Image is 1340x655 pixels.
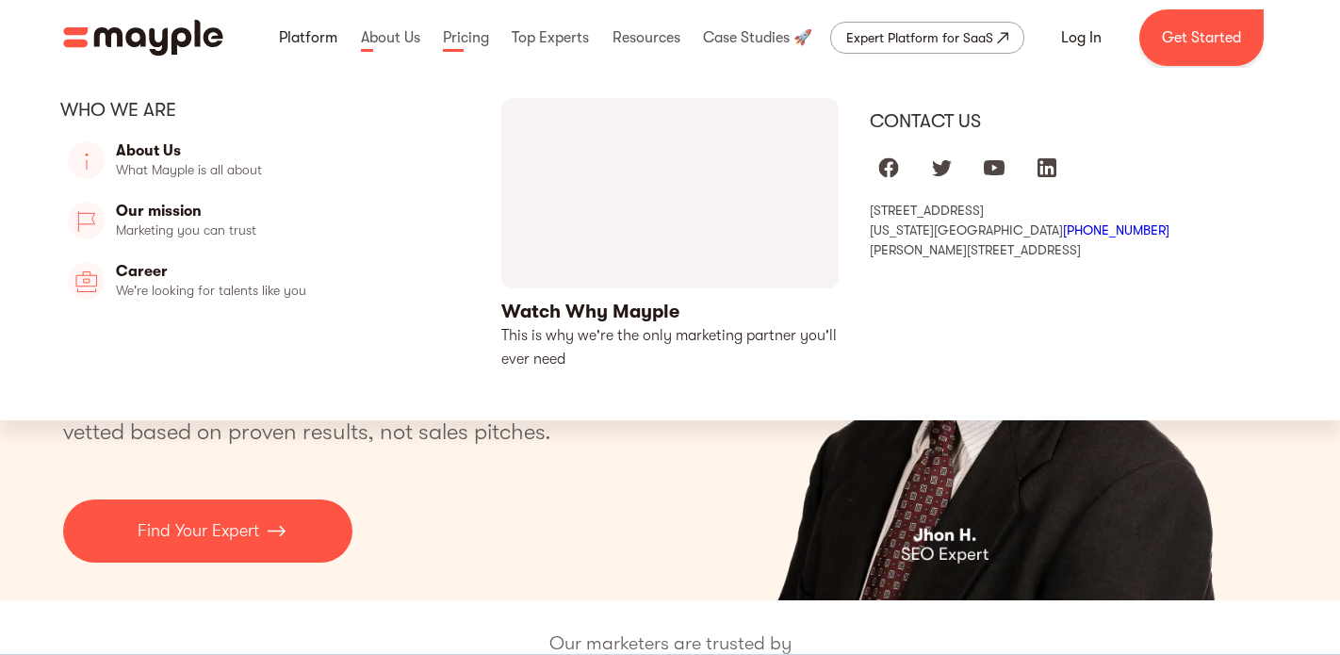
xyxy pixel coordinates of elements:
a: Mayple at Facebook [870,149,907,187]
div: [STREET_ADDRESS] [US_STATE][GEOGRAPHIC_DATA] [PERSON_NAME][STREET_ADDRESS] [870,202,1280,258]
div: Who we are [60,98,470,123]
div: Contact us [870,109,1280,134]
a: Expert Platform for SaaS [830,22,1024,54]
div: Resources [608,8,685,68]
a: Mayple at Youtube [975,149,1013,187]
p: Find Your Expert [138,518,259,544]
div: Expert Platform for SaaS [846,26,993,49]
img: facebook logo [877,156,900,179]
a: Get Started [1139,9,1264,66]
a: open lightbox [501,98,840,371]
div: Pricing [438,8,494,68]
img: Mayple logo [63,20,223,56]
a: Log In [1038,15,1124,60]
img: youtube logo [983,156,1005,179]
img: linkedIn [1036,156,1058,179]
a: Mayple at Twitter [923,149,960,187]
a: Mayple at LinkedIn [1028,149,1066,187]
div: Platform [274,8,342,68]
a: Find Your Expert [63,499,352,563]
img: twitter logo [930,156,953,179]
a: home [63,20,223,56]
a: [PHONE_NUMBER] [1063,222,1169,237]
div: Top Experts [507,8,594,68]
div: About Us [356,8,425,68]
